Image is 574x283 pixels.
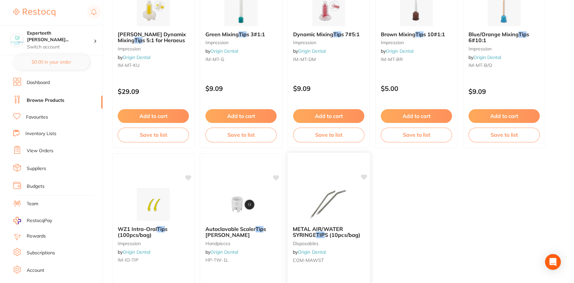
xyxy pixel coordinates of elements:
span: s 10#1:1 [423,31,445,38]
button: Add to cart [118,109,189,123]
button: Add to cart [468,109,540,123]
p: Switch account [27,44,94,50]
span: s (100pcs/bag) [118,226,167,238]
a: Origin Dental [386,48,413,54]
a: Origin Dental [210,249,238,255]
button: Save to list [205,127,277,142]
span: HP-TW-1L [205,257,228,263]
b: Green Mixing Tips 3#1:1 [205,31,277,37]
small: handpieces [205,241,277,246]
a: Origin Dental [298,249,326,255]
button: Save to list [293,127,364,142]
img: METAL AIR/WATER SYRINGE TIPS (10pcs/bag) [307,187,350,220]
button: Add to cart [205,109,277,123]
a: Team [27,201,38,207]
span: s 3#1:1 [247,31,265,38]
span: by [118,249,150,255]
span: s 6#10:1 [468,31,529,43]
a: Origin Dental [123,249,150,255]
a: Origin Dental [210,48,238,54]
a: Budgets [27,183,45,190]
a: Origin Dental [473,54,501,60]
span: METAL AIR/WATER SYRINGE [293,225,343,238]
em: Tip [239,31,247,38]
span: Brown Mixing [381,31,415,38]
span: s 7#5:1 [341,31,360,38]
em: Tip [157,226,165,232]
b: Autoclavable Scaler Tips Torque Wrench [205,226,277,238]
div: Open Intercom Messenger [545,254,561,270]
a: Account [27,267,44,274]
span: Autoclavable Scaler [205,226,256,232]
em: TIP [316,232,325,238]
b: Kulzer Dynamix Mixing Tips 5:1 for Heraeus [118,31,189,43]
button: Add to cart [381,109,452,123]
a: Origin Dental [123,54,150,60]
em: Tip [415,31,423,38]
button: Add to cart [293,109,364,123]
span: by [381,48,413,54]
small: impression [205,40,277,45]
em: Tip [135,37,142,43]
span: Green Mixing [205,31,239,38]
small: impression [118,46,189,51]
a: Favourites [26,114,48,121]
a: Restocq Logo [13,5,55,20]
p: $9.09 [205,85,277,92]
a: Inventory Lists [25,130,56,137]
img: Restocq Logo [13,9,55,16]
a: Rewards [27,233,46,240]
b: METAL AIR/WATER SYRINGE TIPS (10pcs/bag) [293,226,365,238]
p: $9.09 [293,85,364,92]
button: Save to list [118,127,189,142]
a: Suppliers [27,165,46,172]
span: COM-MAWST [293,257,324,263]
img: Experteeth Eastwood West [10,34,23,47]
span: by [293,48,326,54]
a: Browse Products [27,97,64,104]
span: s 5:1 for Heraeus [142,37,185,43]
span: [PERSON_NAME] Dynamix Mixing [118,31,186,43]
a: Origin Dental [298,48,326,54]
span: IM-MT-B/O [468,62,492,68]
b: Blue/Orange Mixing Tips 6#10:1 [468,31,540,43]
span: IM-MT-KU [118,62,139,68]
small: disposables [293,241,365,246]
a: View Orders [27,148,53,154]
p: $29.09 [118,88,189,95]
button: Save to list [468,127,540,142]
span: WZ1 Intra-Oral [118,226,157,232]
em: Tip [333,31,341,38]
small: impression [381,40,452,45]
a: Subscriptions [27,250,55,256]
span: S (10pcs/bag) [325,232,360,238]
b: WZ1 Intra-Oral Tips (100pcs/bag) [118,226,189,238]
em: Tip [519,31,527,38]
span: IM-MT-BR [381,56,403,62]
span: IM-IO-TIP [118,257,138,263]
span: Blue/Orange Mixing [468,31,519,38]
span: IM-MT-G [205,56,224,62]
span: s [PERSON_NAME] [205,226,266,238]
a: Dashboard [27,79,50,86]
em: Tip [256,226,263,232]
a: RestocqPay [13,217,52,224]
p: $5.00 [381,85,452,92]
p: $9.09 [468,88,540,95]
span: by [118,54,150,60]
img: Autoclavable Scaler Tips Torque Wrench [220,188,262,221]
b: Brown Mixing Tips 10#1:1 [381,31,452,37]
span: by [468,54,501,60]
img: WZ1 Intra-Oral Tips (100pcs/bag) [132,188,175,221]
small: impression [468,46,540,51]
h4: Experteeth Eastwood West [27,30,94,43]
img: RestocqPay [13,217,21,224]
span: by [293,249,326,255]
span: IM-MT-DM [293,56,316,62]
span: by [205,249,238,255]
span: by [205,48,238,54]
b: Dynamic Mixing Tips 7#5:1 [293,31,364,37]
span: Dynamic Mixing [293,31,333,38]
button: Save to list [381,127,452,142]
small: impression [293,40,364,45]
